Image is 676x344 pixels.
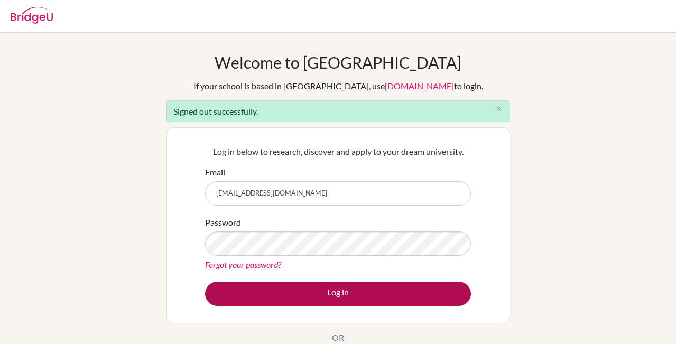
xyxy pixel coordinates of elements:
a: Forgot your password? [205,259,281,269]
i: close [495,105,503,113]
h1: Welcome to [GEOGRAPHIC_DATA] [215,53,461,72]
img: Bridge-U [11,7,53,24]
button: Close [488,101,510,117]
p: OR [332,331,344,344]
label: Password [205,216,241,229]
div: Signed out successfully. [166,100,510,122]
div: If your school is based in [GEOGRAPHIC_DATA], use to login. [193,80,483,92]
button: Log in [205,282,471,306]
p: Log in below to research, discover and apply to your dream university. [205,145,471,158]
label: Email [205,166,225,179]
a: [DOMAIN_NAME] [385,81,454,91]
